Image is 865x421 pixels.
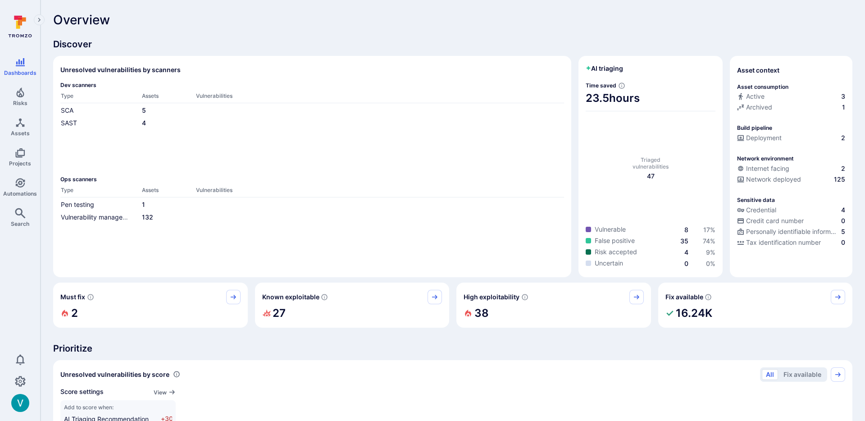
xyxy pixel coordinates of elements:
div: Archived [737,103,772,112]
div: Personally identifiable information (PII) [737,227,839,236]
span: 9 % [706,248,715,256]
span: Projects [9,160,31,167]
div: Tax identification number [737,238,821,247]
a: Personally identifiable information (PII)5 [737,227,845,236]
span: False positive [595,236,635,245]
span: 74 % [703,237,715,245]
a: SCA [61,106,73,114]
th: Type [60,92,141,103]
p: Build pipeline [737,124,772,131]
span: 125 [834,175,845,184]
span: 5 [841,227,845,236]
div: Commits seen in the last 180 days [737,92,845,103]
th: Vulnerabilities [196,186,564,197]
span: Deployment [746,133,782,142]
span: Uncertain [595,259,623,268]
svg: Estimated based on an average time of 30 mins needed to triage each vulnerability [618,82,625,89]
th: Assets [141,186,196,197]
div: Code repository is archived [737,103,845,114]
span: Risks [13,100,27,106]
span: Overview [53,13,110,27]
span: Tax identification number [746,238,821,247]
div: Deployment [737,133,782,142]
div: Credential [737,206,776,215]
span: 0 [841,216,845,225]
h2: 38 [474,304,489,322]
th: Vulnerabilities [196,92,564,103]
span: Time saved [586,82,616,89]
span: 23.5 hours [586,91,715,105]
h2: Unresolved vulnerabilities by scanners [60,65,181,74]
span: Automations [3,190,37,197]
span: 2 [841,133,845,142]
div: Credit card number [737,216,804,225]
a: Internet facing2 [737,164,845,173]
a: View [154,387,176,397]
div: Fix available [658,283,853,328]
div: Vlad Vasyuk1 [11,394,29,412]
span: Triaged vulnerabilities [633,156,669,170]
img: ACg8ocK1JAKP65d4V4P7lll9cylOnWli1vQIkky-3MIk2MO7KDD60A=s96-c [11,394,29,412]
p: Network environment [737,155,794,162]
a: Credential4 [737,206,845,215]
span: Add to score when: [64,404,172,411]
a: 0% [706,260,715,267]
a: 5 [142,106,146,114]
span: Unresolved vulnerabilities by score [60,370,169,379]
span: Network deployed [746,175,801,184]
a: Archived1 [737,103,845,112]
div: Evidence indicative of processing personally identifiable information [737,227,845,238]
div: Internet facing [737,164,789,173]
a: 4 [142,119,146,127]
div: Number of vulnerabilities in status 'Open' 'Triaged' and 'In process' grouped by score [173,370,180,379]
span: 2 [841,164,845,173]
a: 1 [142,201,145,208]
h2: 27 [273,304,286,322]
a: Deployment2 [737,133,845,142]
svg: Vulnerabilities with fix available [705,293,712,301]
span: 1 [842,103,845,112]
a: Pen testing [61,201,94,208]
button: Fix available [779,369,825,380]
th: Type [60,186,141,197]
div: Configured deployment pipeline [737,133,845,144]
span: Internet facing [746,164,789,173]
a: Active3 [737,92,845,101]
a: 132 [142,213,153,221]
a: 0 [684,260,688,267]
svg: Confirmed exploitable by KEV [321,293,328,301]
div: High exploitability [456,283,651,328]
th: Assets [141,92,196,103]
span: Dashboards [4,69,36,76]
a: 4 [684,248,688,256]
span: Dev scanners [60,82,564,88]
a: 74% [703,237,715,245]
span: High exploitability [464,293,519,302]
span: Search [11,220,29,227]
span: Fix available [665,293,703,302]
p: Sensitive data [737,197,775,203]
a: Network deployed125 [737,175,845,184]
span: Known exploitable [262,293,319,302]
svg: Risk score >=40 , missed SLA [87,293,94,301]
span: 17 % [703,226,715,233]
a: 35 [680,237,688,245]
div: Must fix [53,283,248,328]
div: Known exploitable [255,283,450,328]
span: Credential [746,206,776,215]
span: 4 [841,206,845,215]
button: Expand navigation menu [34,14,45,25]
span: Risk accepted [595,247,637,256]
span: Personally identifiable information (PII) [746,227,839,236]
div: Active [737,92,765,101]
a: SAST [61,119,77,127]
span: Must fix [60,293,85,302]
div: Evidence that an asset is internet facing [737,164,845,175]
i: Expand navigation menu [36,16,42,24]
h2: 16.24K [676,304,712,322]
span: Archived [746,103,772,112]
a: 9% [706,248,715,256]
button: All [762,369,778,380]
